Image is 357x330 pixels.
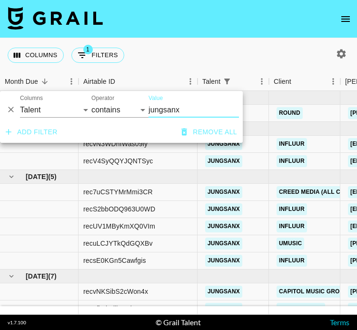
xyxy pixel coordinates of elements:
a: jungsanx [205,186,242,198]
div: rec7uCSTYMrMmi3CR [83,187,153,197]
div: recV4SyQQYJQNTSyc [83,156,153,166]
div: recvNKSibS2cWon4x [83,287,148,296]
div: v 1.7.100 [8,320,26,326]
button: Sort [38,75,51,88]
img: Grail Talent [8,7,103,30]
div: 1 active filter [220,75,234,88]
div: Airtable ID [83,72,115,91]
a: Terms [330,318,349,327]
div: Talent [198,72,269,91]
a: Capitol Music Group [277,286,350,298]
div: Client [274,72,291,91]
a: jungsanx [205,303,242,315]
label: Value [149,94,163,102]
div: Airtable ID [79,72,198,91]
button: open drawer [336,10,355,29]
button: Remove all [178,123,241,141]
a: Influur [277,155,307,167]
button: Show filters [71,48,124,63]
div: recsE0KGn5Cawfgis [83,256,146,265]
span: ( 7 ) [48,271,57,281]
button: Menu [255,74,269,89]
button: Sort [291,75,305,88]
a: jungsanx [205,286,242,298]
button: Show filters [220,75,234,88]
a: Influur [277,220,307,232]
button: hide children [5,270,18,283]
div: Month Due [5,72,38,91]
button: Menu [326,74,340,89]
a: jungsanx [205,203,242,215]
div: © Grail Talent [156,318,201,327]
button: Menu [183,74,198,89]
a: jungsanx [205,138,242,150]
button: Sort [234,75,247,88]
button: Sort [115,75,129,88]
div: rec1fkel8dilmsJjc [83,304,135,313]
button: Menu [64,74,79,89]
div: Client [269,72,340,91]
a: Influur [277,255,307,267]
a: jungsanx [205,155,242,167]
div: recvN3WDhIWas09ly [83,139,148,149]
span: [DATE] [26,172,48,181]
a: jungsanx [205,255,242,267]
a: 4Labs Digital [277,303,325,315]
button: hide children [5,170,18,183]
span: 1 [83,45,93,54]
a: Umusic [277,238,304,250]
a: jungsanx [205,220,242,232]
button: Delete [4,102,18,117]
a: Round [277,107,303,119]
div: recUV1MByKmXQ0VIm [83,221,155,231]
button: Add filter [2,123,61,141]
a: Influur [277,138,307,150]
div: recuLCJYTkQdGQXBv [83,239,153,248]
div: Talent [202,72,220,91]
span: [DATE] [26,271,48,281]
input: Filter value [149,102,239,118]
a: jungsanx [205,238,242,250]
span: ( 5 ) [48,172,57,181]
div: recS2bbODQ963U0WD [83,204,155,214]
label: Columns [20,94,43,102]
button: Select columns [8,48,64,63]
a: Influur [277,203,307,215]
label: Operator [91,94,114,102]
